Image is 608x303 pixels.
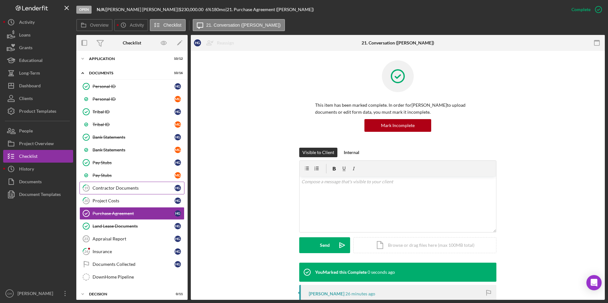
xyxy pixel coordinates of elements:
[79,156,184,169] a: Pay StubsHG
[571,3,591,16] div: Complete
[3,67,73,79] button: Long-Term
[3,150,73,163] button: Checklist
[16,287,57,301] div: [PERSON_NAME]
[19,79,41,94] div: Dashboard
[76,19,113,31] button: Overview
[93,173,175,178] div: Pay Stubs
[299,237,350,253] button: Send
[3,41,73,54] button: Grants
[194,39,201,46] div: H G
[106,7,179,12] div: [PERSON_NAME] [PERSON_NAME] |
[3,125,73,137] button: People
[175,121,181,128] div: M G
[175,236,181,242] div: H G
[79,169,184,182] a: Pay StubsMG
[565,3,605,16] button: Complete
[93,198,175,203] div: Project Costs
[79,80,184,93] a: Personal IDHG
[368,270,395,275] time: 2025-08-21 18:15
[97,7,106,12] div: |
[84,249,88,253] tspan: 24
[84,237,88,241] tspan: 23
[175,248,181,255] div: H G
[206,23,281,28] label: 21. Conversation ([PERSON_NAME])
[344,148,359,157] div: Internal
[19,150,38,164] div: Checklist
[3,29,73,41] a: Loans
[79,105,184,118] a: Tribal IDHG
[175,261,181,267] div: H G
[93,185,175,191] div: Contractor Documents
[79,232,184,245] a: 23Appraisal ReportHG
[79,207,184,220] a: Purchase AgreementHG
[3,188,73,201] button: Document Templates
[3,16,73,29] button: Activity
[89,71,167,75] div: Documents
[150,19,186,31] button: Checklist
[3,175,73,188] a: Documents
[130,23,144,28] label: Activity
[93,84,175,89] div: Personal ID
[93,147,175,152] div: Bank Statements
[89,292,167,296] div: Decision
[79,144,184,156] a: Bank StatementsMG
[3,105,73,118] a: Product Templates
[3,54,73,67] button: Educational
[3,79,73,92] a: Dashboard
[171,292,183,296] div: 0 / 11
[19,175,42,190] div: Documents
[175,172,181,178] div: M G
[93,262,175,267] div: Documents Collected
[3,92,73,105] button: Clients
[175,96,181,102] div: M G
[193,19,285,31] button: 21. Conversation ([PERSON_NAME])
[84,199,88,203] tspan: 20
[79,93,184,105] a: Personal IDMG
[175,223,181,229] div: H G
[79,220,184,232] a: Land Lease DocumentsHG
[175,159,181,166] div: H G
[191,37,240,49] button: HGReassign
[84,186,88,190] tspan: 19
[7,292,12,295] text: CH
[175,210,181,217] div: H G
[362,40,434,45] div: 21. Conversation ([PERSON_NAME])
[3,163,73,175] button: History
[309,291,344,296] div: [PERSON_NAME]
[93,97,175,102] div: Personal ID
[79,194,184,207] a: 20Project CostsHG
[76,6,92,14] div: Open
[79,182,184,194] a: 19Contractor DocumentsHG
[3,287,73,300] button: CH[PERSON_NAME]
[79,258,184,271] a: Documents CollectedHG
[93,236,175,241] div: Appraisal Report
[19,29,31,43] div: Loans
[97,7,105,12] b: N/A
[364,119,431,132] button: Mark Incomplete
[79,271,184,283] a: DownHome Pipeline
[93,249,175,254] div: Insurance
[299,148,337,157] button: Visible to Client
[89,57,167,61] div: Application
[19,54,43,68] div: Educational
[211,7,225,12] div: 180 mo
[3,137,73,150] button: Project Overview
[19,188,61,202] div: Document Templates
[19,125,33,139] div: People
[163,23,182,28] label: Checklist
[171,71,183,75] div: 10 / 16
[19,105,56,119] div: Product Templates
[93,109,175,114] div: Tribal ID
[345,291,375,296] time: 2025-08-21 17:50
[93,274,184,279] div: DownHome Pipeline
[175,198,181,204] div: H G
